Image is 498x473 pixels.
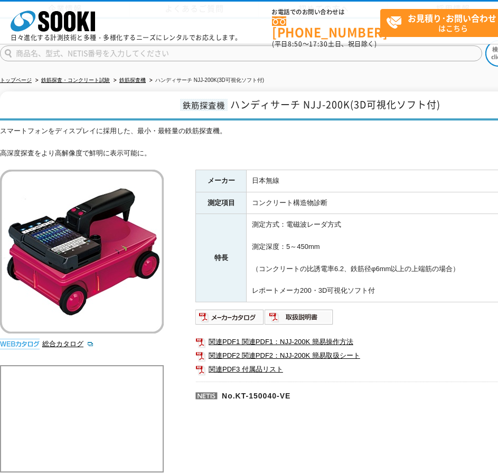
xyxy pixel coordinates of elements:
[119,77,146,83] a: 鉄筋探査機
[147,75,264,86] li: ハンディサーチ NJJ-200K(3D可視化ソフト付)
[195,316,265,323] a: メーカーカタログ
[272,9,380,15] span: お電話でのお問い合わせは
[272,39,377,49] span: (平日 ～ 土日、祝日除く)
[195,309,265,326] img: メーカーカタログ
[272,16,380,38] a: [PHONE_NUMBER]
[408,12,496,24] strong: お見積り･お問い合わせ
[180,99,228,111] span: 鉄筋探査機
[230,97,440,112] span: ハンディサーチ NJJ-200K(3D可視化ソフト付)
[196,170,247,192] th: メーカー
[309,39,328,49] span: 17:30
[288,39,303,49] span: 8:50
[196,214,247,302] th: 特長
[42,340,94,348] a: 総合カタログ
[265,316,334,323] a: 取扱説明書
[11,34,242,41] p: 日々進化する計測技術と多種・多様化するニーズにレンタルでお応えします。
[195,382,446,407] p: No.KT-150040-VE
[265,309,334,326] img: 取扱説明書
[41,77,110,83] a: 鉄筋探査・コンクリート試験
[196,192,247,214] th: 測定項目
